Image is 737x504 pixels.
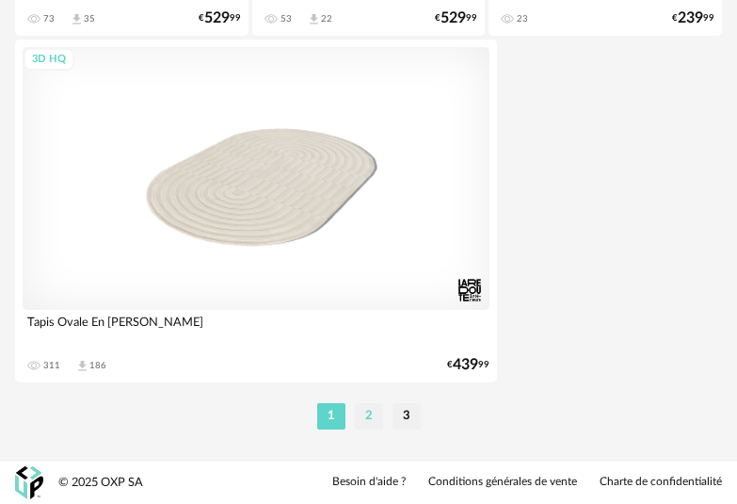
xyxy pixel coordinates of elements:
div: 186 [89,360,106,371]
div: € 99 [199,12,241,24]
span: Download icon [307,12,321,26]
div: 22 [321,13,332,24]
div: © 2025 OXP SA [58,475,143,491]
span: 529 [204,12,230,24]
li: 1 [317,403,345,430]
div: 311 [43,360,60,371]
div: 53 [280,13,292,24]
span: 529 [441,12,466,24]
li: 3 [393,403,421,430]
a: Besoin d'aide ? [332,475,406,490]
div: 23 [517,13,528,24]
li: 2 [355,403,383,430]
span: 239 [678,12,703,24]
span: 439 [453,359,478,371]
a: 3D HQ Tapis Ovale En [PERSON_NAME] 311 Download icon 186 €43999 [15,40,497,382]
a: Conditions générales de vente [428,475,577,490]
div: € 99 [447,359,489,371]
span: Download icon [75,359,89,373]
div: 35 [84,13,95,24]
div: € 99 [672,12,714,24]
div: 3D HQ [24,48,74,72]
span: Download icon [70,12,84,26]
a: Charte de confidentialité [600,475,722,490]
div: € 99 [435,12,477,24]
div: Tapis Ovale En [PERSON_NAME] [23,310,489,348]
div: 73 [43,13,55,24]
img: OXP [15,466,43,499]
